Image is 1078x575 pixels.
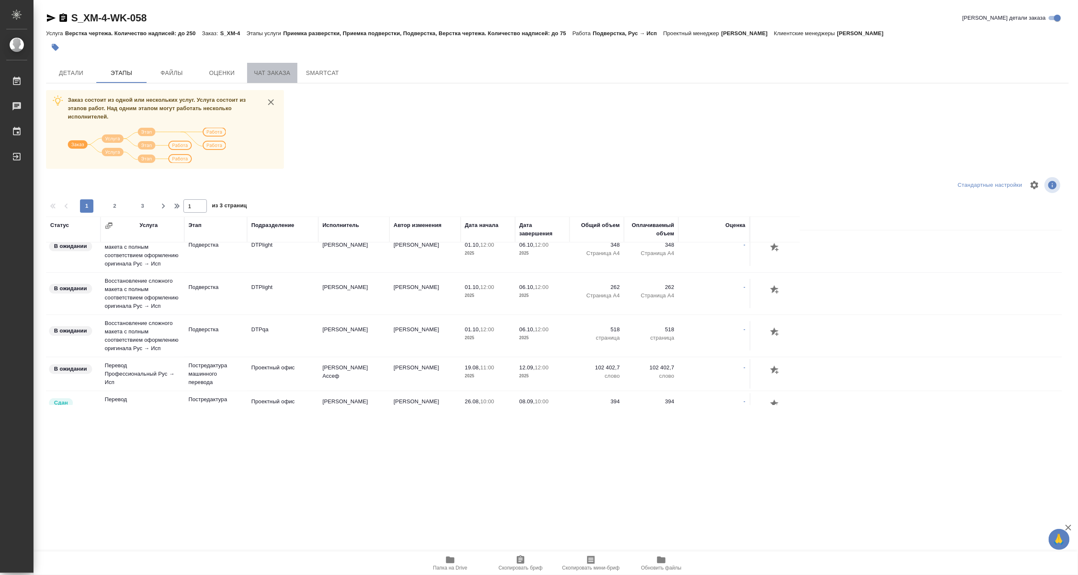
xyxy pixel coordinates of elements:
span: Детали [51,68,91,78]
p: Работа [573,30,593,36]
p: Клиентские менеджеры [774,30,837,36]
div: Дата начала [465,221,498,229]
p: 10:00 [480,398,494,405]
button: Добавить оценку [768,397,782,412]
p: слово [628,372,674,380]
p: [PERSON_NAME] [721,30,774,36]
div: Исполнитель [322,221,359,229]
button: 2 [108,199,121,213]
button: 3 [136,199,150,213]
p: 2025 [519,372,565,380]
div: Оплачиваемый объем [628,221,674,238]
span: Файлы [152,68,192,78]
p: Заказ: [202,30,220,36]
span: Этапы [101,68,142,78]
p: 08.09, [519,398,535,405]
span: Оценки [202,68,242,78]
p: 12:00 [480,326,494,333]
p: 2025 [465,249,511,258]
p: 2025 [519,291,565,300]
p: 01.10, [465,242,480,248]
td: [PERSON_NAME] [389,321,461,351]
td: [PERSON_NAME] [PERSON_NAME] [318,393,389,423]
span: из 3 страниц [212,201,247,213]
p: Постредактура машинного перевода [188,361,243,387]
p: 01.10, [465,284,480,290]
td: [PERSON_NAME] [389,237,461,266]
p: 26.08, [465,398,480,405]
span: Чат заказа [252,68,292,78]
button: 🙏 [1049,529,1070,550]
p: Подверстка [188,241,243,249]
p: 11:00 [480,364,494,371]
p: Страница А4 [574,291,620,300]
td: DTPqa [247,321,318,351]
td: DTPlight [247,237,318,266]
p: 262 [574,283,620,291]
div: Этап [188,221,201,229]
p: В ожидании [54,327,87,335]
a: - [744,364,745,371]
p: 06.10, [519,242,535,248]
button: Добавить оценку [768,325,782,340]
p: 518 [574,325,620,334]
div: split button [956,179,1024,192]
td: Восстановление сложного макета с полным соответствием оформлению оригинала Рус → Исп [101,315,184,357]
a: - [744,326,745,333]
td: [PERSON_NAME] [318,237,389,266]
td: [PERSON_NAME] [389,359,461,389]
td: Перевод Профессиональный Рус → Исп [101,357,184,391]
p: 12:00 [535,284,549,290]
span: 3 [136,202,150,210]
p: Услуга [46,30,65,36]
p: 06.10, [519,284,535,290]
p: 2025 [465,372,511,380]
p: 102 402,7 [628,364,674,372]
p: [PERSON_NAME] [837,30,890,36]
td: [PERSON_NAME] [318,279,389,308]
p: Подверстка, Рус → Исп [593,30,663,36]
p: Верстка чертежа. Количество надписей: до 250 [65,30,202,36]
td: [PERSON_NAME] [389,279,461,308]
div: Статус [50,221,69,229]
button: Добавить оценку [768,364,782,378]
p: Этапы услуги [247,30,284,36]
p: Проектный менеджер [663,30,721,36]
button: Добавить тэг [46,38,64,57]
td: Проектный офис [247,359,318,389]
p: 348 [628,241,674,249]
p: 12:00 [480,284,494,290]
p: 12:00 [535,364,549,371]
span: 🙏 [1052,531,1066,548]
span: Настроить таблицу [1024,175,1044,195]
span: 2 [108,202,121,210]
div: Услуга [139,221,157,229]
td: DTPlight [247,279,318,308]
div: Подразделение [251,221,294,229]
p: 2025 [465,291,511,300]
td: [PERSON_NAME] [389,393,461,423]
button: Скопировать ссылку [58,13,68,23]
p: 394 [574,397,620,406]
p: 394 [628,397,674,406]
span: Посмотреть информацию [1044,177,1062,193]
p: Страница А4 [628,249,674,258]
p: В ожидании [54,242,87,250]
p: 12:00 [535,326,549,333]
p: В ожидании [54,365,87,373]
td: Восстановление сложного макета с полным соответствием оформлению оригинала Рус → Исп [101,230,184,272]
button: Скопировать ссылку для ЯМессенджера [46,13,56,23]
p: Страница А4 [574,249,620,258]
div: Общий объем [581,221,620,229]
td: Перевод Профессиональный Англ → Исп [101,391,184,425]
span: SmartCat [302,68,343,78]
p: страница [628,334,674,342]
p: 19.08, [465,364,480,371]
a: - [744,284,745,290]
button: Добавить оценку [768,283,782,297]
p: слово [574,372,620,380]
p: 12.09, [519,364,535,371]
button: Сгруппировать [105,222,113,230]
p: 06.10, [519,326,535,333]
span: [PERSON_NAME] детали заказа [962,14,1046,22]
